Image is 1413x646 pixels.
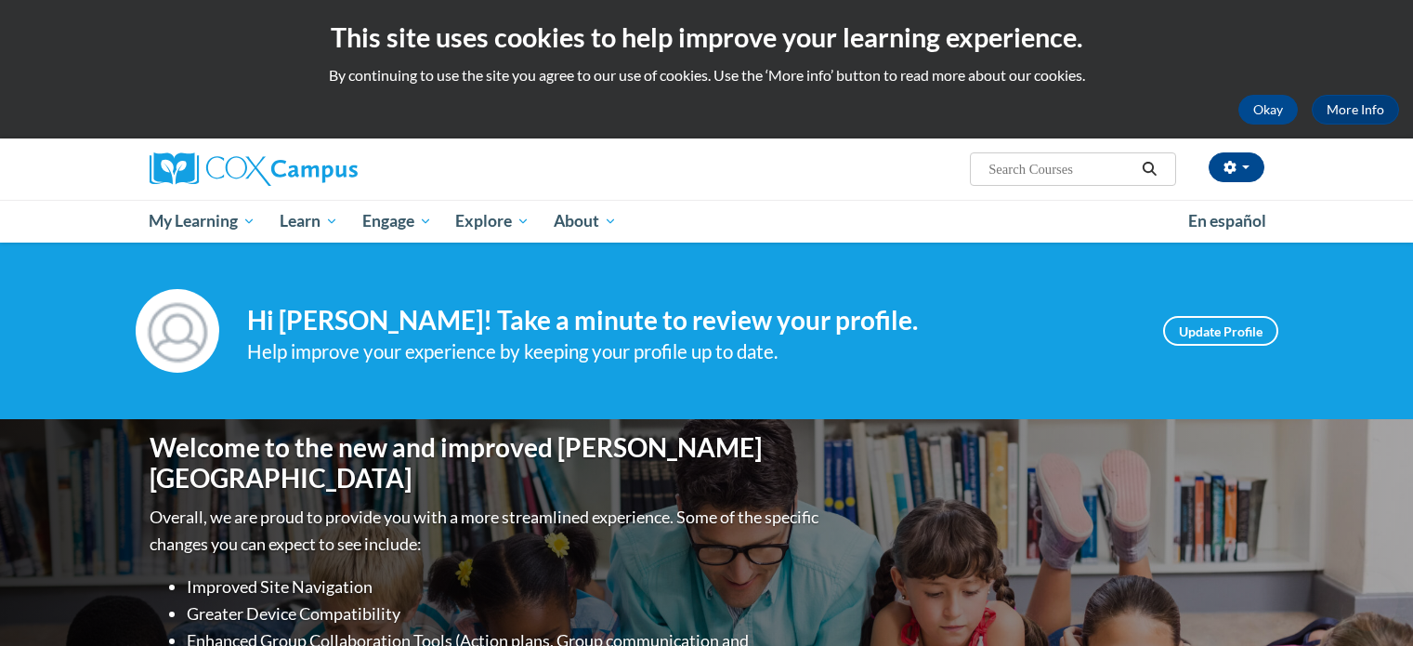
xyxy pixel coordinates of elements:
a: Engage [350,200,444,243]
li: Greater Device Compatibility [187,600,823,627]
a: En español [1176,202,1278,241]
span: Learn [280,210,338,232]
h4: Hi [PERSON_NAME]! Take a minute to review your profile. [247,305,1135,336]
input: Search Courses [987,158,1135,180]
span: En español [1188,211,1266,231]
iframe: Button to launch messaging window [1339,572,1398,631]
div: Help improve your experience by keeping your profile up to date. [247,336,1135,367]
p: Overall, we are proud to provide you with a more streamlined experience. Some of the specific cha... [150,504,823,558]
h2: This site uses cookies to help improve your learning experience. [14,19,1399,56]
a: Update Profile [1163,316,1278,346]
span: Explore [455,210,530,232]
a: My Learning [137,200,268,243]
a: Cox Campus [150,152,503,186]
h1: Welcome to the new and improved [PERSON_NAME][GEOGRAPHIC_DATA] [150,432,823,494]
a: About [542,200,629,243]
button: Okay [1238,95,1298,125]
button: Account Settings [1209,152,1264,182]
li: Improved Site Navigation [187,573,823,600]
a: Explore [443,200,542,243]
span: Engage [362,210,432,232]
span: About [554,210,617,232]
a: Learn [268,200,350,243]
p: By continuing to use the site you agree to our use of cookies. Use the ‘More info’ button to read... [14,65,1399,86]
button: Search [1135,158,1163,180]
img: Cox Campus [150,152,358,186]
img: Profile Image [136,289,219,373]
div: Main menu [122,200,1292,243]
span: My Learning [149,210,255,232]
a: More Info [1312,95,1399,125]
